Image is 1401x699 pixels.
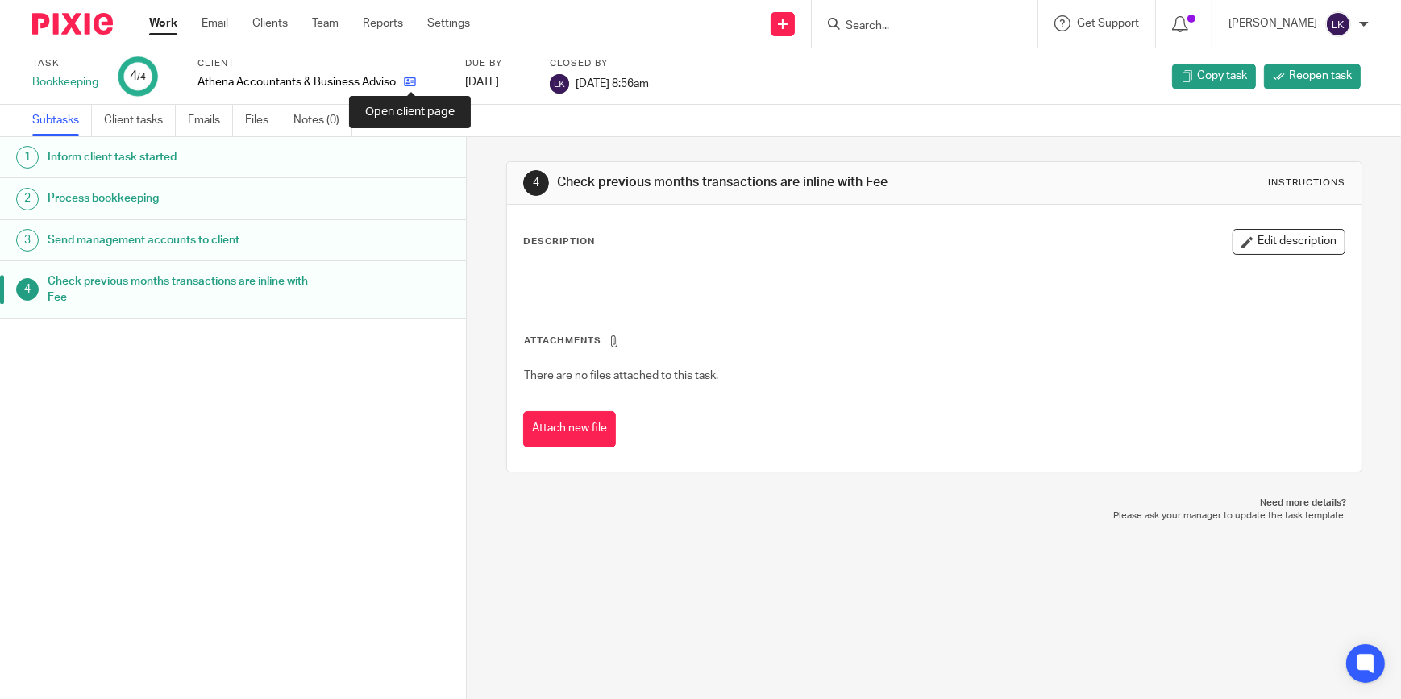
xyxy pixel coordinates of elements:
[557,174,968,191] h1: Check previous months transactions are inline with Fee
[1289,68,1352,84] span: Reopen task
[48,145,316,169] h1: Inform client task started
[149,15,177,31] a: Work
[1228,15,1317,31] p: [PERSON_NAME]
[312,15,339,31] a: Team
[32,13,113,35] img: Pixie
[104,105,176,136] a: Client tasks
[130,67,146,85] div: 4
[293,105,352,136] a: Notes (0)
[197,57,445,70] label: Client
[550,57,649,70] label: Closed by
[844,19,989,34] input: Search
[188,105,233,136] a: Emails
[202,15,228,31] a: Email
[363,15,403,31] a: Reports
[137,73,146,81] small: /4
[1233,229,1345,255] button: Edit description
[523,411,616,447] button: Attach new file
[1172,64,1256,89] a: Copy task
[523,170,549,196] div: 4
[522,497,1346,510] p: Need more details?
[32,57,98,70] label: Task
[524,336,601,345] span: Attachments
[1264,64,1361,89] a: Reopen task
[16,146,39,169] div: 1
[252,15,288,31] a: Clients
[1325,11,1351,37] img: svg%3E
[32,74,98,90] div: Bookkeeping
[197,74,396,90] p: Athena Accountants & Business Advisors Ltd
[524,370,718,381] span: There are no files attached to this task.
[32,105,92,136] a: Subtasks
[576,77,649,89] span: [DATE] 8:56am
[1268,177,1345,189] div: Instructions
[364,105,426,136] a: Audit logs
[48,186,316,210] h1: Process bookkeeping
[16,188,39,210] div: 2
[465,57,530,70] label: Due by
[48,228,316,252] h1: Send management accounts to client
[16,278,39,301] div: 4
[1197,68,1247,84] span: Copy task
[16,229,39,252] div: 3
[245,105,281,136] a: Files
[48,269,316,310] h1: Check previous months transactions are inline with Fee
[1077,18,1139,29] span: Get Support
[465,74,530,90] div: [DATE]
[522,510,1346,522] p: Please ask your manager to update the task template.
[523,235,595,248] p: Description
[427,15,470,31] a: Settings
[550,74,569,94] img: svg%3E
